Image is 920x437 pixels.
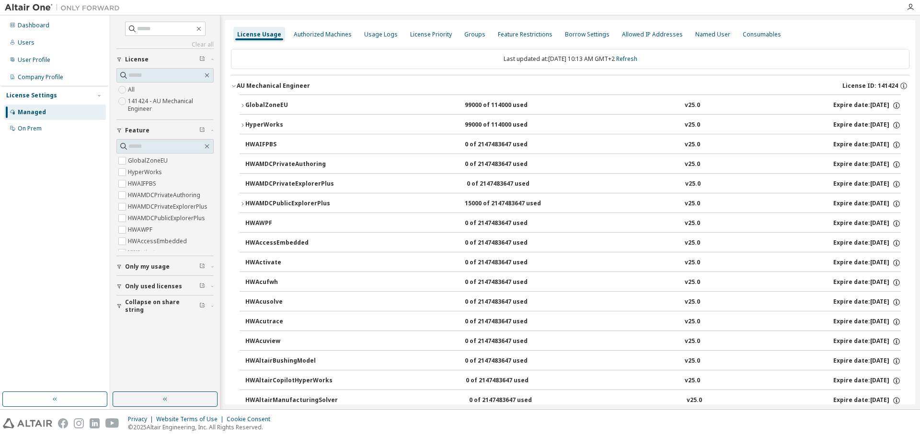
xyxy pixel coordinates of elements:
div: 0 of 2147483647 used [465,318,551,326]
div: HWAltairCopilotHyperWorks [245,377,333,385]
button: HWActivate0 of 2147483647 usedv25.0Expire date:[DATE] [245,252,901,273]
img: Altair One [5,3,125,12]
div: Usage Logs [364,31,398,38]
div: Expire date: [DATE] [833,101,901,110]
div: v25.0 [685,219,700,228]
div: Privacy [128,415,156,423]
button: HWAMDCPublicExplorerPlus15000 of 2147483647 usedv25.0Expire date:[DATE] [240,193,901,214]
div: Expire date: [DATE] [833,318,901,326]
div: Last updated at: [DATE] 10:13 AM GMT+2 [231,49,909,69]
button: HWAcutrace0 of 2147483647 usedv25.0Expire date:[DATE] [245,311,901,332]
span: Clear filter [199,302,205,310]
div: Expire date: [DATE] [833,239,901,248]
div: v25.0 [685,180,701,189]
span: Clear filter [199,127,205,134]
div: Company Profile [18,73,63,81]
button: HyperWorks99000 of 114000 usedv25.0Expire date:[DATE] [240,115,901,136]
label: HWAIFPBS [128,178,158,189]
div: HWAcufwh [245,278,332,287]
div: HyperWorks [245,121,332,130]
div: HWAIFPBS [245,141,332,149]
div: 15000 of 2147483647 used [465,200,551,208]
div: Expire date: [DATE] [833,200,901,208]
div: v25.0 [685,141,700,149]
div: v25.0 [685,239,700,248]
span: Clear filter [199,263,205,271]
span: Feature [125,127,149,134]
button: HWAltairCopilotHyperWorks0 of 2147483647 usedv25.0Expire date:[DATE] [245,370,901,391]
div: v25.0 [685,200,700,208]
div: 0 of 2147483647 used [465,337,551,346]
div: Dashboard [18,22,49,29]
span: License ID: 141424 [842,82,898,90]
button: HWAcufwh0 of 2147483647 usedv25.0Expire date:[DATE] [245,272,901,293]
div: Managed [18,108,46,116]
a: Clear all [116,41,214,48]
div: Expire date: [DATE] [833,180,901,189]
div: Users [18,39,34,47]
div: HWActivate [245,259,332,267]
div: Consumables [743,31,781,38]
div: Expire date: [DATE] [833,278,901,287]
div: 0 of 2147483647 used [466,377,552,385]
div: 0 of 2147483647 used [465,239,551,248]
div: Expire date: [DATE] [833,141,901,149]
div: 0 of 2147483647 used [465,278,551,287]
span: License [125,56,149,63]
div: 99000 of 114000 used [465,101,551,110]
div: HWAMDCPublicExplorerPlus [245,200,332,208]
div: Expire date: [DATE] [833,337,901,346]
div: HWAcutrace [245,318,332,326]
div: 99000 of 114000 used [465,121,551,130]
img: youtube.svg [105,418,119,428]
button: HWAWPF0 of 2147483647 usedv25.0Expire date:[DATE] [245,213,901,234]
button: HWAccessEmbedded0 of 2147483647 usedv25.0Expire date:[DATE] [245,233,901,254]
button: Feature [116,120,214,141]
div: Named User [695,31,730,38]
label: HWActivate [128,247,161,259]
div: Groups [464,31,485,38]
label: HWAccessEmbedded [128,236,189,247]
button: Only my usage [116,256,214,277]
div: License Usage [237,31,281,38]
div: Cookie Consent [227,415,276,423]
div: Expire date: [DATE] [833,160,901,169]
label: HWAMDCPublicExplorerPlus [128,213,207,224]
div: On Prem [18,125,42,132]
button: HWAMDCPrivateAuthoring0 of 2147483647 usedv25.0Expire date:[DATE] [245,154,901,175]
div: 0 of 2147483647 used [465,219,551,228]
div: HWAMDCPrivateExplorerPlus [245,180,334,189]
div: Expire date: [DATE] [833,357,901,366]
button: HWAMDCPrivateExplorerPlus0 of 2147483647 usedv25.0Expire date:[DATE] [245,174,901,195]
div: 0 of 2147483647 used [465,160,551,169]
button: HWAltairManufacturingSolver0 of 2147483647 usedv25.0Expire date:[DATE] [245,390,901,411]
label: HyperWorks [128,166,164,178]
div: HWAWPF [245,219,332,228]
div: Authorized Machines [294,31,352,38]
div: License Priority [410,31,452,38]
img: instagram.svg [74,418,84,428]
img: facebook.svg [58,418,68,428]
div: HWAMDCPrivateAuthoring [245,160,332,169]
p: © 2025 Altair Engineering, Inc. All Rights Reserved. [128,423,276,431]
label: HWAWPF [128,224,154,236]
div: 0 of 2147483647 used [465,259,551,267]
div: Expire date: [DATE] [833,298,901,307]
span: Clear filter [199,56,205,63]
div: User Profile [18,56,50,64]
div: v25.0 [685,278,700,287]
div: HWAcuview [245,337,332,346]
label: All [128,84,137,95]
div: Expire date: [DATE] [833,219,901,228]
div: GlobalZoneEU [245,101,332,110]
div: HWAccessEmbedded [245,239,332,248]
div: Expire date: [DATE] [833,259,901,267]
div: 0 of 2147483647 used [465,141,551,149]
div: v25.0 [685,318,700,326]
button: Collapse on share string [116,295,214,317]
div: Borrow Settings [565,31,609,38]
img: altair_logo.svg [3,418,52,428]
button: Only used licenses [116,276,214,297]
span: Collapse on share string [125,298,199,314]
div: Allowed IP Addresses [622,31,683,38]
